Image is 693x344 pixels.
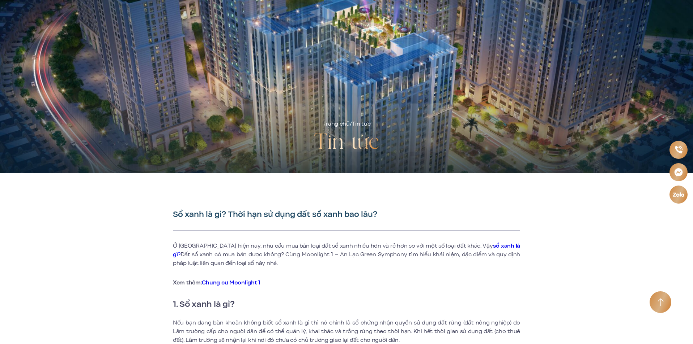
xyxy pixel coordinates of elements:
[322,120,370,129] div: /
[658,298,664,306] img: Arrow icon
[674,167,683,177] img: Messenger icon
[173,298,520,311] h2: 1. Sổ xanh là gì?
[675,145,683,154] img: Phone icon
[314,129,379,157] h2: Tin tức
[322,120,349,128] a: Trang chủ
[672,192,685,197] img: Zalo icon
[173,241,520,267] p: Ở [GEOGRAPHIC_DATA] hiện nay, nhu cầu mua bán loại đất sổ xanh nhiều hơn và rẻ hơn so với một số ...
[352,120,371,128] span: Tin tức
[173,279,262,287] strong: Xem thêm:
[173,209,520,219] h1: Sổ xanh là gì? Thời hạn sử dụng đất sổ xanh bao lâu?
[202,279,260,287] a: Chung cư Moonlight 1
